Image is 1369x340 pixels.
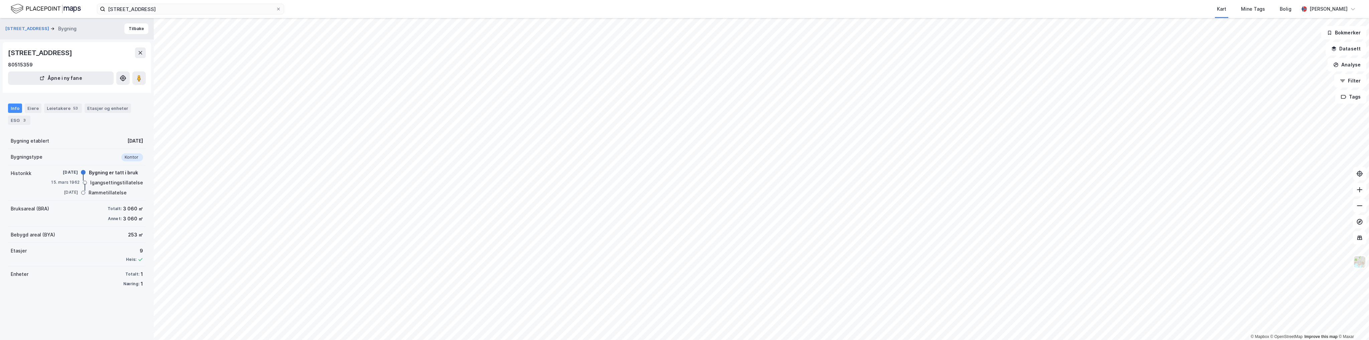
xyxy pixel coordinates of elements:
[125,272,139,277] div: Totalt:
[8,47,74,58] div: [STREET_ADDRESS]
[124,23,148,34] button: Tilbake
[1310,5,1348,13] div: [PERSON_NAME]
[141,270,143,278] div: 1
[1241,5,1265,13] div: Mine Tags
[1336,308,1369,340] iframe: Chat Widget
[90,179,143,187] div: Igangsettingstillatelse
[11,270,28,278] div: Enheter
[44,104,82,113] div: Leietakere
[11,205,49,213] div: Bruksareal (BRA)
[11,137,49,145] div: Bygning etablert
[127,137,143,145] div: [DATE]
[11,3,81,15] img: logo.f888ab2527a4732fd821a326f86c7f29.svg
[1304,334,1338,339] a: Improve this map
[123,215,143,223] div: 3 060 ㎡
[8,71,114,85] button: Åpne i ny fane
[1321,26,1366,39] button: Bokmerker
[1335,90,1366,104] button: Tags
[11,153,42,161] div: Bygningstype
[51,189,78,195] div: [DATE]
[11,169,31,177] div: Historikk
[141,280,143,288] div: 1
[1217,5,1226,13] div: Kart
[1353,256,1366,268] img: Z
[89,189,127,197] div: Rammetillatelse
[8,61,33,69] div: 80515359
[123,281,139,287] div: Næring:
[1336,308,1369,340] div: Kontrollprogram for chat
[51,179,80,185] div: 15. mars 1962
[58,25,77,33] div: Bygning
[108,216,122,221] div: Annet:
[21,117,28,124] div: 3
[105,4,276,14] input: Søk på adresse, matrikkel, gårdeiere, leietakere eller personer
[1280,5,1291,13] div: Bolig
[126,257,136,262] div: Heis:
[128,231,143,239] div: 253 ㎡
[1328,58,1366,71] button: Analyse
[5,25,50,32] button: [STREET_ADDRESS]
[89,169,138,177] div: Bygning er tatt i bruk
[72,105,79,112] div: 53
[8,116,30,125] div: ESG
[11,247,27,255] div: Etasjer
[51,169,78,175] div: [DATE]
[123,205,143,213] div: 3 060 ㎡
[8,104,22,113] div: Info
[1251,334,1269,339] a: Mapbox
[1334,74,1366,88] button: Filter
[1270,334,1303,339] a: OpenStreetMap
[108,206,122,211] div: Totalt:
[11,231,55,239] div: Bebygd areal (BYA)
[126,247,143,255] div: 9
[1326,42,1366,55] button: Datasett
[87,105,128,111] div: Etasjer og enheter
[25,104,41,113] div: Eiere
